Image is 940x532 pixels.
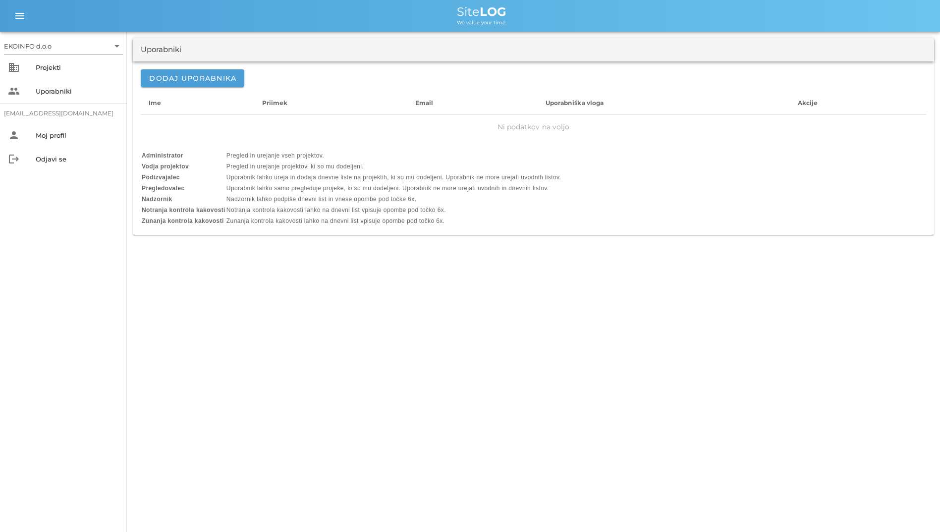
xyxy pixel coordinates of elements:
[142,152,183,159] b: Administrator
[457,19,506,26] span: We value your time.
[480,4,506,19] b: LOG
[141,91,254,115] th: Ime: Ni razvrščeno. Aktivirajte za naraščajoče razvrščanje.
[538,91,790,115] th: Uporabniška vloga: Ni razvrščeno. Aktivirajte za naraščajoče razvrščanje.
[798,99,818,106] span: Akcije
[226,216,561,226] td: Zunanja kontrola kakovosti lahko na dnevni list vpisuje opombe pod točko 6x.
[8,153,20,165] i: logout
[142,217,224,224] b: Zunanja kontrola kakovosti
[226,151,561,160] td: Pregled in urejanje vseh projektov.
[226,194,561,204] td: Nadzornik lahko podpiše dnevni list in vnese opombe pod točke 6x.
[8,85,20,97] i: people
[142,207,225,213] b: Notranja kontrola kakovosti
[8,129,20,141] i: person
[36,131,119,139] div: Moj profil
[111,40,123,52] i: arrow_drop_down
[226,205,561,215] td: Notranja kontrola kakovosti lahko na dnevni list vpisuje opombe pod točko 6x.
[142,185,185,192] b: Pregledovalec
[36,155,119,163] div: Odjavi se
[4,42,52,51] div: EKOINFO d.o.o
[149,99,161,106] span: Ime
[141,44,181,55] div: Uporabniki
[142,174,180,181] b: Podizvajalec
[457,4,506,19] span: Site
[790,91,926,115] th: Akcije: Ni razvrščeno. Aktivirajte za naraščajoče razvrščanje.
[141,115,926,139] td: Ni podatkov na voljo
[36,87,119,95] div: Uporabniki
[254,91,407,115] th: Priimek: Ni razvrščeno. Aktivirajte za naraščajoče razvrščanje.
[226,183,561,193] td: Uporabnik lahko samo pregleduje projeke, ki so mu dodeljeni. Uporabnik ne more urejati uvodnih in...
[4,38,123,54] div: EKOINFO d.o.o
[8,61,20,73] i: business
[262,99,288,106] span: Priimek
[407,91,538,115] th: Email: Ni razvrščeno. Aktivirajte za naraščajoče razvrščanje.
[142,163,189,170] b: Vodja projektov
[546,99,604,106] span: Uporabniška vloga
[226,172,561,182] td: Uporabnik lahko ureja in dodaja dnevne liste na projektih, ki so mu dodeljeni. Uporabnik ne more ...
[141,69,244,87] button: Dodaj uporabnika
[14,10,26,22] i: menu
[226,161,561,171] td: Pregled in urejanje projektov, ki so mu dodeljeni.
[415,99,434,106] span: Email
[149,74,236,83] span: Dodaj uporabnika
[36,63,119,71] div: Projekti
[142,196,172,203] b: Nadzornik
